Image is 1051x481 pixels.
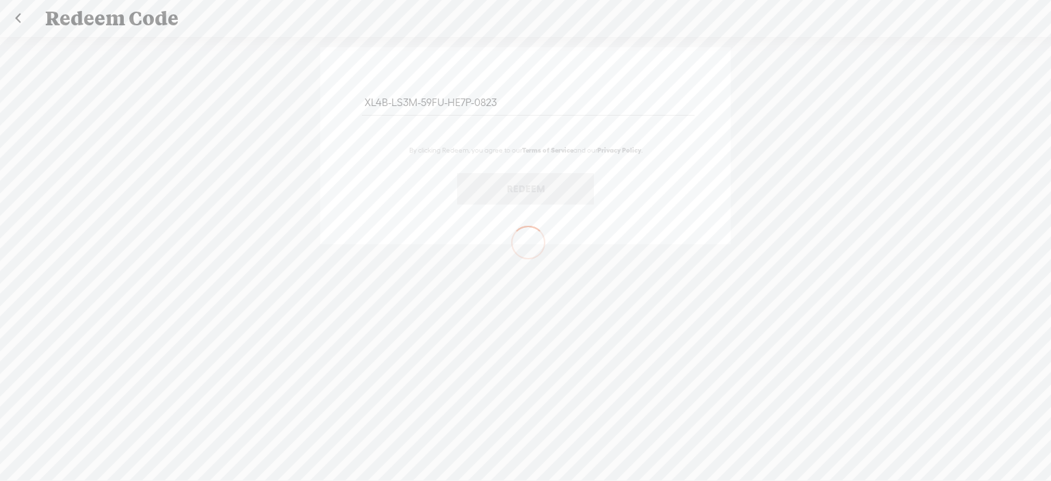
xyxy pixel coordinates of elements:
[522,146,573,154] a: Terms of Service
[597,146,641,154] a: Privacy Policy
[457,173,594,205] button: Redeem
[362,89,694,116] input: Enter the code to redeem
[36,1,1017,36] div: Redeem Code
[382,139,669,161] div: By clicking Redeem, you agree to our and our .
